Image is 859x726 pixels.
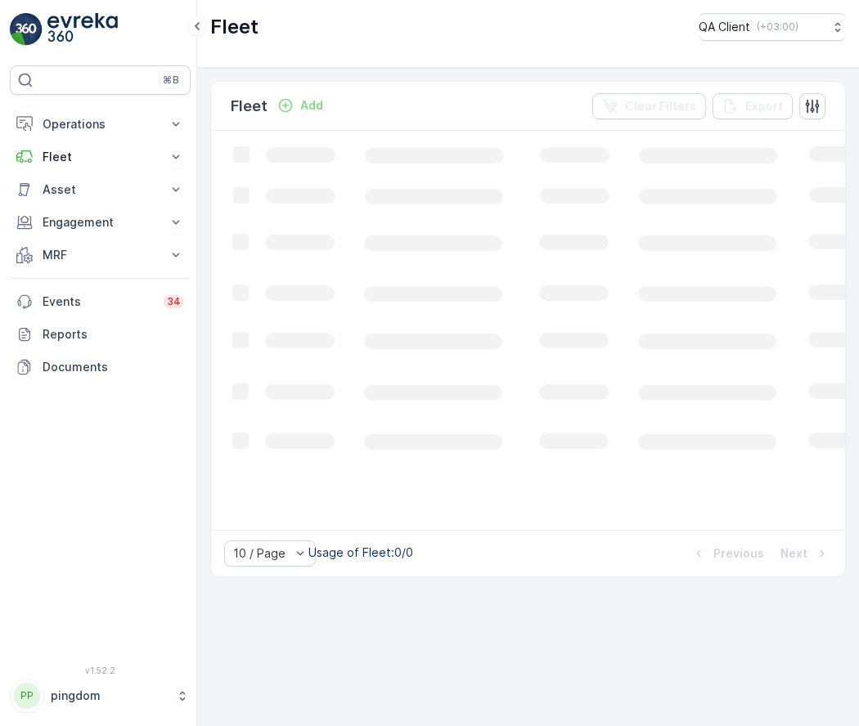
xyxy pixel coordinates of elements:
[51,688,168,704] p: pingdom
[10,665,191,675] span: v 1.52.2
[779,544,832,563] button: Next
[10,206,191,239] button: Engagement
[43,214,158,231] p: Engagement
[43,116,158,132] p: Operations
[43,247,158,263] p: MRF
[43,149,158,165] p: Fleet
[43,359,184,375] p: Documents
[271,96,330,115] button: Add
[300,97,323,114] p: Add
[625,98,696,114] p: Clear Filters
[757,20,798,34] p: ( +03:00 )
[210,14,259,40] p: Fleet
[10,141,191,173] button: Fleet
[10,318,191,351] a: Reports
[689,544,766,563] button: Previous
[713,545,764,562] p: Previous
[10,351,191,383] a: Documents
[167,295,181,308] p: 34
[713,93,793,119] button: Export
[745,98,783,114] p: Export
[10,285,191,318] a: Events34
[780,545,807,562] p: Next
[699,13,846,41] button: QA Client(+03:00)
[10,239,191,271] button: MRF
[163,74,179,87] p: ⌘B
[47,13,118,46] img: logo_light-DOdMpM7g.png
[308,544,413,561] p: Usage of Fleet : 0/0
[10,13,43,46] img: logo
[14,683,40,709] div: PP
[10,173,191,206] button: Asset
[592,93,706,119] button: Clear Filters
[699,19,750,35] p: QA Client
[231,95,268,118] p: Fleet
[43,326,184,343] p: Reports
[10,108,191,141] button: Operations
[43,294,154,310] p: Events
[10,679,191,713] button: PPpingdom
[43,181,158,198] p: Asset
